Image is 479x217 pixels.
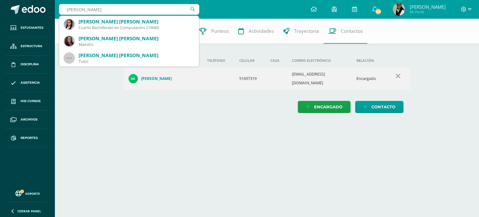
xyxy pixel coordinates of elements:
[202,54,234,67] th: Teléfono
[278,19,324,44] a: Trayectoria
[79,35,194,42] div: [PERSON_NAME] [PERSON_NAME]
[234,67,265,90] td: 51697319
[21,136,38,141] span: Reportes
[21,62,39,67] span: Disciplina
[79,25,194,30] div: Cuarto Bachillerato en Computación 216060
[21,99,41,104] span: Mis cursos
[195,19,234,44] a: Punteos
[25,191,40,196] span: Soporte
[7,189,47,197] a: Soporte
[79,42,194,47] div: Maestro
[393,3,405,16] img: 2641568233371aec4da1e5ad82614674.png
[211,28,229,34] span: Punteos
[5,92,50,111] a: Mis cursos
[351,67,385,90] td: Encargado
[234,19,278,44] a: Actividades
[21,80,40,85] span: Asistencia
[5,56,50,74] a: Disciplina
[371,101,395,113] span: Contacto
[17,209,41,213] span: Cerrar panel
[265,54,287,67] th: Casa
[355,101,404,113] a: Contacto
[59,4,199,15] input: Busca un usuario...
[5,74,50,92] a: Asistencia
[141,76,172,81] h4: [PERSON_NAME]
[21,117,37,122] span: Archivos
[21,44,42,49] span: Estructura
[324,19,367,44] a: Contactos
[410,4,446,10] span: [PERSON_NAME]
[5,111,50,129] a: Archivos
[249,28,274,34] span: Actividades
[294,28,319,34] span: Trayectoria
[234,54,265,67] th: Celular
[79,59,194,64] div: Tutor
[5,129,50,147] a: Reportes
[5,19,50,37] a: Estudiantes
[341,28,363,34] span: Contactos
[64,19,74,29] img: ed3a4a1ac3f724650a060120bec6377e.png
[79,18,194,25] div: [PERSON_NAME] [PERSON_NAME]
[128,74,138,83] img: 7d3318fa9f60505276f43dc3f7bca1e9.png
[21,25,43,30] span: Estudiantes
[128,74,179,83] a: [PERSON_NAME]
[64,53,74,63] img: 45x45
[79,52,194,59] div: [PERSON_NAME] [PERSON_NAME]
[410,9,446,15] span: Mi Perfil
[298,101,351,113] a: Encargado
[351,54,385,67] th: Relación
[314,101,342,113] span: Encargado
[287,67,351,90] td: [EMAIL_ADDRESS][DOMAIN_NAME]
[5,37,50,56] a: Estructura
[375,8,382,15] span: 219
[287,54,351,67] th: Correo electrónico
[64,36,74,46] img: 4f1d20c8bafb3cbeaa424ebc61ec86ed.png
